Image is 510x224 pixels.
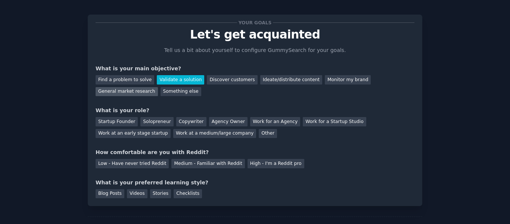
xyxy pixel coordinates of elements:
div: Copywriter [176,117,206,126]
div: Validate a solution [157,75,204,85]
div: Other [259,129,277,138]
div: Work for a Startup Studio [303,117,366,126]
div: Startup Founder [96,117,138,126]
div: What is your main objective? [96,65,414,73]
div: Discover customers [207,75,257,85]
div: Stories [150,189,171,199]
div: Videos [127,189,147,199]
div: Solopreneur [140,117,173,126]
div: What is your preferred learning style? [96,179,414,187]
div: Blog Posts [96,189,124,199]
p: Tell us a bit about yourself to configure GummySearch for your goals. [161,46,349,54]
div: Ideate/distribute content [260,75,322,85]
div: Monitor my brand [325,75,371,85]
div: Low - Have never tried Reddit [96,159,169,168]
div: General market research [96,87,158,96]
span: Your goals [237,19,273,27]
div: Something else [161,87,201,96]
div: What is your role? [96,107,414,114]
div: Medium - Familiar with Reddit [171,159,245,168]
div: How comfortable are you with Reddit? [96,148,414,156]
div: Checklists [174,189,202,199]
div: Work for an Agency [250,117,300,126]
p: Let's get acquainted [96,28,414,41]
div: Work at an early stage startup [96,129,171,138]
div: Work at a medium/large company [173,129,256,138]
div: High - I'm a Reddit pro [248,159,304,168]
div: Agency Owner [209,117,248,126]
div: Find a problem to solve [96,75,154,85]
